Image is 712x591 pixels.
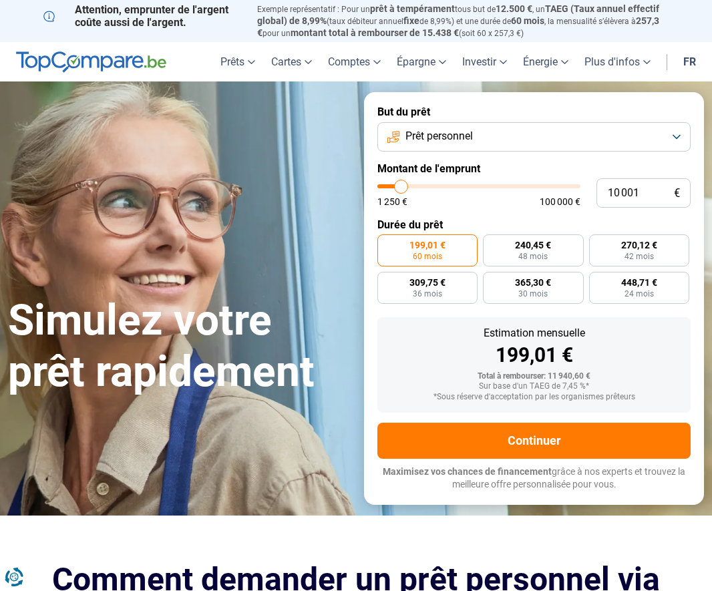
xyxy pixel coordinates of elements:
div: 199,01 € [388,345,680,365]
p: Exemple représentatif : Pour un tous but de , un (taux débiteur annuel de 8,99%) et une durée de ... [257,3,669,39]
div: Sur base d'un TAEG de 7,45 %* [388,382,680,391]
span: 100 000 € [540,197,580,206]
span: 270,12 € [621,240,657,250]
span: Maximisez vos chances de financement [383,466,552,477]
span: 42 mois [625,252,654,260]
span: 365,30 € [515,278,551,287]
a: Investir [454,42,515,81]
span: 60 mois [511,15,544,26]
span: 12.500 € [496,3,532,14]
a: Cartes [263,42,320,81]
span: 199,01 € [409,240,446,250]
a: Prêts [212,42,263,81]
div: Total à rembourser: 11 940,60 € [388,372,680,381]
span: 257,3 € [257,15,659,38]
a: Énergie [515,42,576,81]
p: Attention, emprunter de l'argent coûte aussi de l'argent. [43,3,241,29]
span: 240,45 € [515,240,551,250]
label: Durée du prêt [377,218,691,231]
label: But du prêt [377,106,691,118]
span: fixe [403,15,419,26]
button: Prêt personnel [377,122,691,152]
p: grâce à nos experts et trouvez la meilleure offre personnalisée pour vous. [377,465,691,491]
div: Estimation mensuelle [388,328,680,339]
span: 1 250 € [377,197,407,206]
span: montant total à rembourser de 15.438 € [291,27,459,38]
a: Comptes [320,42,389,81]
span: prêt à tempérament [370,3,455,14]
span: 36 mois [413,290,442,298]
a: Plus d'infos [576,42,659,81]
button: Continuer [377,423,691,459]
span: 448,71 € [621,278,657,287]
a: fr [675,42,704,81]
span: Prêt personnel [405,129,473,144]
span: 309,75 € [409,278,446,287]
span: 24 mois [625,290,654,298]
div: *Sous réserve d'acceptation par les organismes prêteurs [388,393,680,402]
span: € [674,188,680,199]
label: Montant de l'emprunt [377,162,691,175]
img: TopCompare [16,51,166,73]
h1: Simulez votre prêt rapidement [8,295,348,398]
span: 48 mois [518,252,548,260]
a: Épargne [389,42,454,81]
span: 30 mois [518,290,548,298]
span: 60 mois [413,252,442,260]
span: TAEG (Taux annuel effectif global) de 8,99% [257,3,659,26]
